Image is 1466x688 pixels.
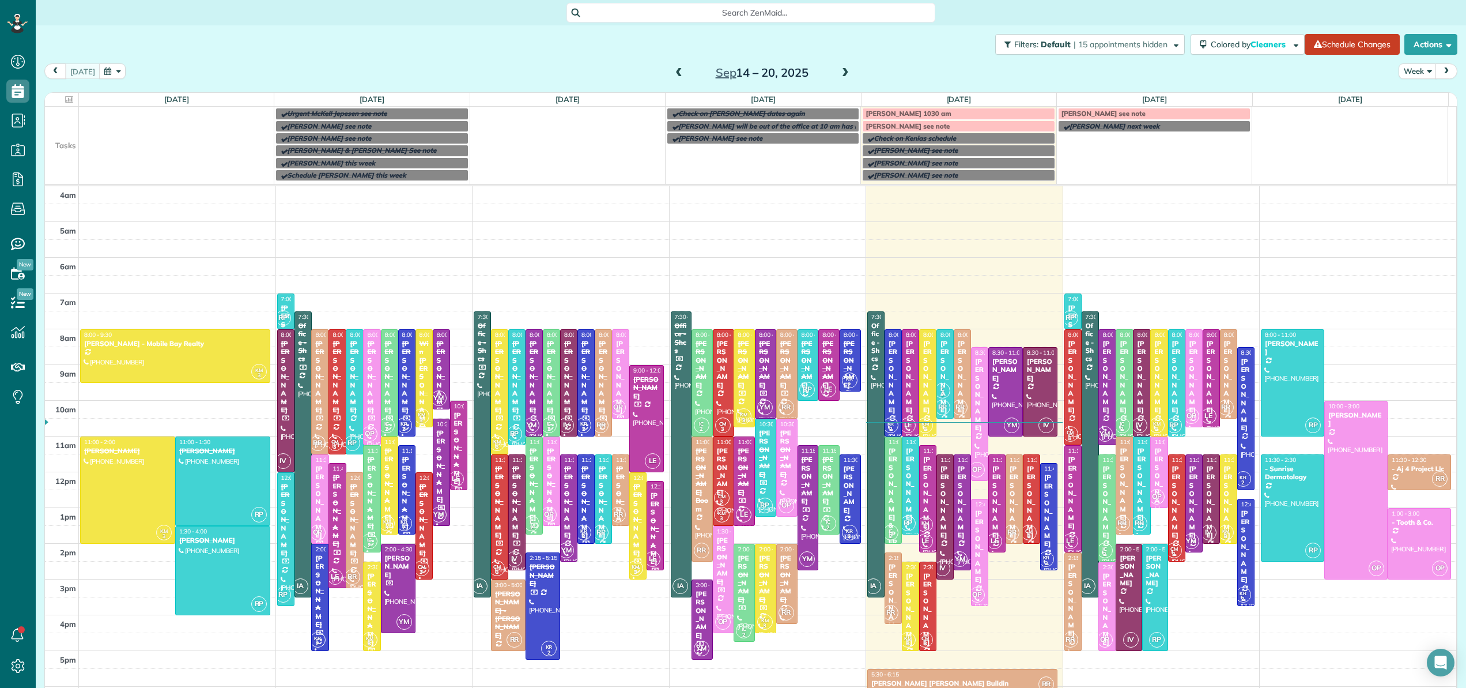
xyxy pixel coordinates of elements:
small: 3 [716,424,730,435]
span: IV [1132,418,1147,433]
span: LE [645,453,660,469]
span: 8:30 - 11:00 [992,349,1023,356]
span: RP [507,426,522,442]
div: [PERSON_NAME] [1068,456,1078,530]
span: Schedule [PERSON_NAME] this week [287,171,406,179]
span: IC [547,420,551,427]
span: RP [1305,418,1321,433]
span: IC [1120,420,1124,427]
span: 11:45 - 2:45 [1044,465,1075,472]
span: [PERSON_NAME] next week [1070,122,1159,130]
div: [PERSON_NAME] [801,456,815,505]
span: KM [921,420,929,427]
div: [PERSON_NAME] [349,340,360,414]
div: [PERSON_NAME] [822,340,836,389]
div: [PERSON_NAME] [402,456,412,530]
div: [PERSON_NAME] [1223,340,1234,414]
div: [PERSON_NAME] [615,340,626,414]
span: 8:00 - 10:30 [1224,331,1255,339]
span: Check on [PERSON_NAME] dates again [678,109,805,118]
span: 8:00 - 12:00 [281,331,312,339]
span: 8:00 - 11:00 [1172,331,1203,339]
small: 2 [694,424,709,435]
div: [PERSON_NAME] [512,340,522,414]
div: [PERSON_NAME] [315,465,325,539]
div: [PERSON_NAME] [384,340,395,414]
div: [PERSON_NAME] [564,340,574,414]
span: 8:00 - 9:45 [844,331,871,339]
span: 11:30 - 2:15 [992,456,1023,464]
span: RR [593,418,609,433]
small: 3 [490,442,504,453]
div: [PERSON_NAME] [992,358,1019,382]
span: KM [418,411,425,418]
span: 8:00 - 10:00 [802,331,833,339]
div: [PERSON_NAME] [1068,340,1078,414]
span: RP [935,400,950,415]
span: KM [493,438,501,445]
div: [PERSON_NAME] [1206,465,1216,539]
small: 2 [935,389,950,400]
span: Colored by [1211,39,1290,50]
span: 11:00 - 1:30 [547,438,578,446]
span: OP [1184,408,1199,424]
span: RR [779,400,794,415]
span: 10:00 - 12:30 [454,403,489,410]
span: 11:00 - 1:00 [1154,438,1185,446]
span: 8:00 - 11:00 [402,331,433,339]
div: [PERSON_NAME] [1119,340,1129,414]
span: 8:00 - 10:00 [822,331,853,339]
div: [PERSON_NAME] [633,375,660,400]
div: Office - Shcs [477,322,488,363]
div: [PERSON_NAME] [923,456,933,530]
div: [PERSON_NAME] - [GEOGRAPHIC_DATA] [615,465,626,639]
div: [PERSON_NAME] [512,465,522,539]
span: 8:30 - 12:30 [1241,349,1272,356]
span: 8:00 - 11:15 [1068,331,1099,339]
span: 11:00 - 1:45 [385,438,416,446]
span: 11:30 - 2:00 [315,456,346,464]
span: [PERSON_NAME] see note [874,159,958,167]
div: Office - Shcs [674,322,689,355]
div: [PHONE_NUMBER] [822,400,836,416]
span: 8:00 - 11:00 [1265,331,1296,339]
div: [PERSON_NAME] [494,340,505,414]
span: 8:00 - 10:45 [1189,331,1221,339]
a: [DATE] [751,95,776,104]
span: OP [362,426,377,442]
span: 7:00 - 8:00 [1068,295,1096,303]
div: [PERSON_NAME] [436,340,447,414]
div: [PERSON_NAME] [1223,465,1234,539]
div: [PERSON_NAME] [888,340,898,414]
span: 8:00 - 10:15 [437,331,468,339]
span: 11:45 - 3:15 [333,465,364,472]
span: RR [310,435,326,451]
span: 11:15 - 2:15 [923,447,954,454]
span: Default [1041,39,1071,50]
span: 8:00 - 11:30 [333,331,364,339]
div: [PERSON_NAME] [758,429,773,479]
div: [PERSON_NAME] [737,340,751,389]
small: 3 [252,370,266,381]
div: [PERSON_NAME] [843,465,857,514]
div: [PERSON_NAME] [716,447,731,497]
div: [PERSON_NAME] [822,456,836,505]
div: Office - Shcs [1085,322,1095,363]
span: CM [1067,429,1074,435]
span: OP [969,462,985,478]
div: [PERSON_NAME] [84,447,172,455]
span: RP [275,310,291,326]
div: [PERSON_NAME] [957,340,968,414]
span: 8:00 - 10:30 [616,331,647,339]
span: [PERSON_NAME] see note [874,171,958,179]
span: 8:00 - 11:00 [385,331,416,339]
span: 8:00 - 11:00 [1154,331,1185,339]
div: [PERSON_NAME] [1102,340,1112,414]
a: [DATE] [164,95,189,104]
span: IV [275,453,291,469]
div: [PERSON_NAME] [581,340,591,414]
span: YM [757,400,773,415]
div: [PERSON_NAME] [1119,447,1129,521]
span: LE [821,382,836,397]
span: 11:00 - 1:30 [738,438,769,446]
